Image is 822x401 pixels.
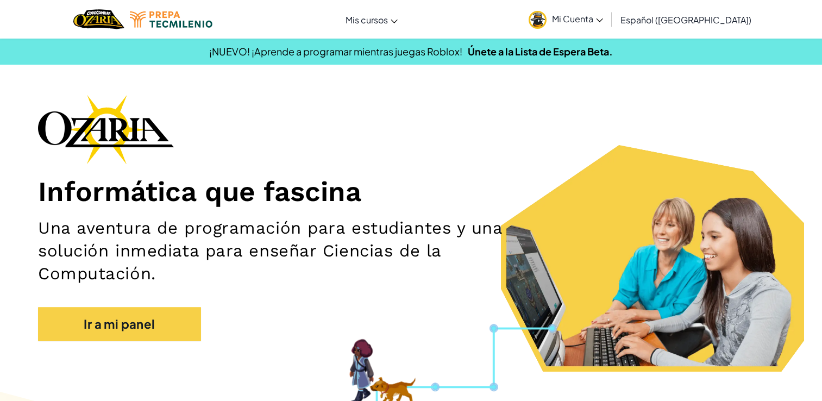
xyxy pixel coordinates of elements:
[523,2,608,36] a: Mi Cuenta
[38,307,201,341] a: Ir a mi panel
[38,217,538,285] h2: Una aventura de programación para estudiantes y una solución inmediata para enseñar Ciencias de l...
[346,14,388,26] span: Mis cursos
[73,8,124,30] a: Ozaria by CodeCombat logo
[73,8,124,30] img: Home
[552,13,603,24] span: Mi Cuenta
[468,45,613,58] a: Únete a la Lista de Espera Beta.
[209,45,462,58] span: ¡NUEVO! ¡Aprende a programar mientras juegas Roblox!
[615,5,757,34] a: Español ([GEOGRAPHIC_DATA])
[38,95,174,164] img: Ozaria branding logo
[340,5,403,34] a: Mis cursos
[620,14,751,26] span: Español ([GEOGRAPHIC_DATA])
[38,175,784,209] h1: Informática que fascina
[130,11,212,28] img: Tecmilenio logo
[529,11,547,29] img: avatar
